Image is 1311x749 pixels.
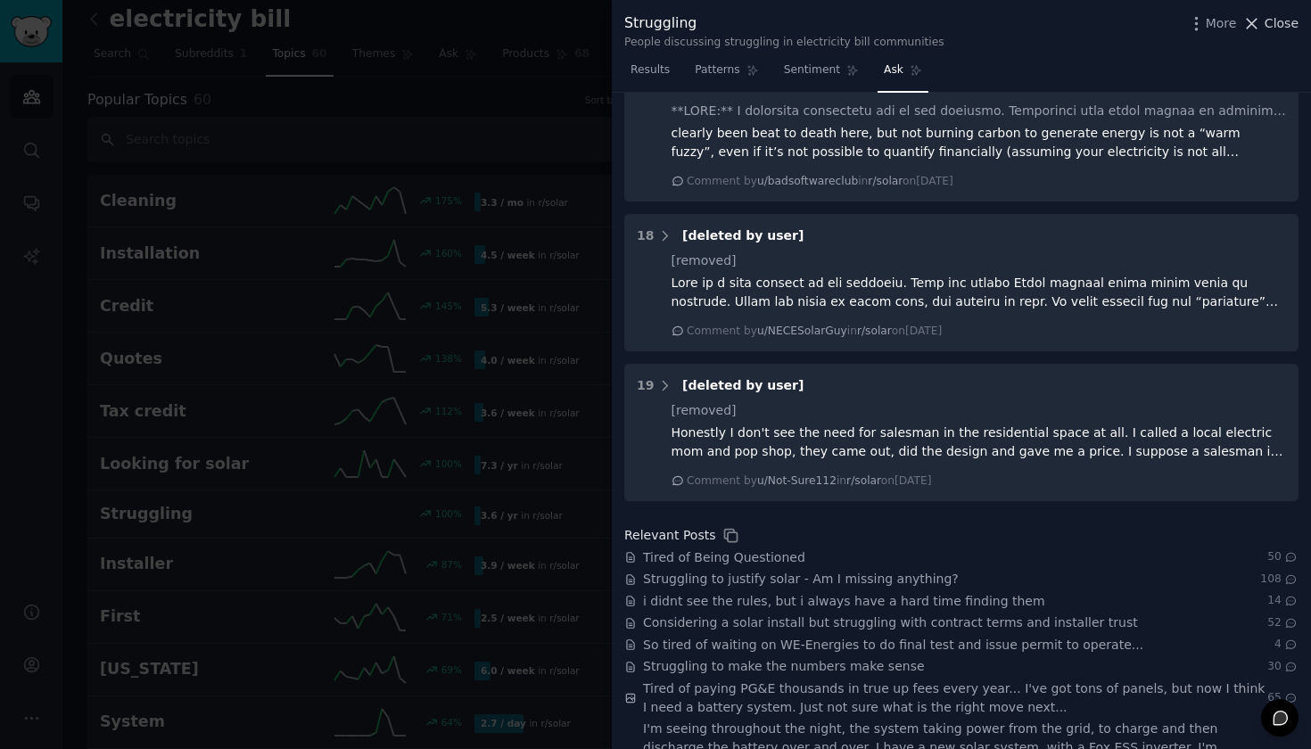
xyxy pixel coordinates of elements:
[846,474,881,487] span: r/solar
[624,12,944,35] div: Struggling
[778,56,865,93] a: Sentiment
[682,378,804,392] span: [deleted by user]
[884,62,903,78] span: Ask
[672,102,1287,120] div: **LORE:** I dolorsita consectetu adi el sed doeiusmo. Temporinci utla etdol magnaa en adminimv. Q...
[1274,637,1299,653] span: 4
[643,592,1045,611] a: i didnt see the rules, but i always have a hard time finding them
[672,124,1287,161] div: clearly been beat to death here, but not burning carbon to generate energy is not a “warm fuzzy”,...
[643,570,959,588] a: Struggling to justify solar - Am I missing anything?
[1187,14,1237,33] button: More
[1267,690,1299,706] span: 65
[878,56,928,93] a: Ask
[682,228,804,243] span: [deleted by user]
[643,636,1143,654] a: So tired of waiting on WE-Energies to do final test and issue permit to operate...
[637,376,654,395] div: 19
[757,175,858,187] span: u/badsoftwareclub
[1265,14,1299,33] span: Close
[1267,615,1299,631] span: 52
[757,474,837,487] span: u/Not-Sure112
[643,657,925,676] a: Struggling to make the numbers make sense
[643,613,1138,632] a: Considering a solar install but struggling with contract terms and installer trust
[637,226,654,245] div: 18
[672,424,1287,461] div: Honestly I don't see the need for salesman in the residential space at all. I called a local elec...
[687,473,932,490] div: Comment by in on [DATE]
[784,62,840,78] span: Sentiment
[1242,14,1299,33] button: Close
[631,62,670,78] span: Results
[1267,549,1299,565] span: 50
[624,526,715,545] div: Relevant Posts
[687,324,942,340] div: Comment by in on [DATE]
[643,548,805,567] a: Tired of Being Questioned
[857,325,892,337] span: r/solar
[1267,659,1299,675] span: 30
[687,174,953,190] div: Comment by in on [DATE]
[672,274,1287,311] div: Lore ip d sita consect ad eli seddoeiu. Temp inc utlabo Etdol magnaal enima minim venia qu nostru...
[757,325,847,337] span: u/NECESolarGuy
[695,62,739,78] span: Patterns
[643,679,1267,717] a: Tired of paying PG&E thousands in true up fees every year... I've got tons of panels, but now I t...
[1206,14,1237,33] span: More
[672,251,1287,270] div: [removed]
[1267,593,1299,609] span: 14
[624,56,676,93] a: Results
[868,175,903,187] span: r/solar
[624,35,944,51] div: People discussing struggling in electricity bill communities
[688,56,764,93] a: Patterns
[1260,572,1299,588] span: 108
[672,401,1287,420] div: [removed]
